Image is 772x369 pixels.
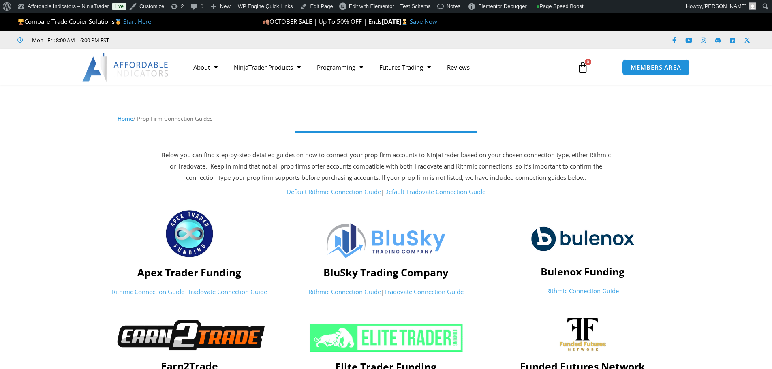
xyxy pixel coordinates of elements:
a: 0 [565,55,601,79]
a: Default Rithmic Connection Guide [287,188,381,196]
p: Below you can find step-by-step detailed guides on how to connect your prop firm accounts to Ninj... [159,149,613,183]
img: LogoAI | Affordable Indicators – NinjaTrader [82,53,169,82]
strong: [DATE] [382,17,410,26]
img: ⌛ [402,19,408,25]
a: Start Here [123,17,151,26]
a: Futures Trading [371,58,439,77]
img: channels4_profile | Affordable Indicators – NinjaTrader [559,317,606,352]
a: Live [112,3,126,10]
span: MEMBERS AREA [631,64,681,70]
p: | [95,286,284,298]
a: Rithmic Connection Guide [112,288,184,296]
iframe: Customer reviews powered by Trustpilot [120,36,242,44]
img: apex_Logo1 | Affordable Indicators – NinjaTrader [165,209,214,258]
a: MEMBERS AREA [622,59,690,76]
a: NinjaTrader Products [226,58,309,77]
h4: Bulenox Funding [488,265,677,277]
span: Mon - Fri: 8:00 AM – 6:00 PM EST [30,35,109,45]
nav: Breadcrumb [118,113,654,124]
a: About [185,58,226,77]
span: OCTOBER SALE | Up To 50% OFF | Ends [263,17,382,26]
a: Home [118,115,133,122]
a: Reviews [439,58,478,77]
a: Save Now [410,17,437,26]
p: | [292,286,480,298]
a: Tradovate Connection Guide [188,288,267,296]
img: logo-2 | Affordable Indicators – NinjaTrader [531,220,635,257]
p: | [159,186,613,198]
h4: Apex Trader Funding [95,266,284,278]
img: 🥇 [115,19,121,25]
a: Default Tradovate Connection Guide [384,188,485,196]
img: Earn2TradeNB | Affordable Indicators – NinjaTrader [107,318,272,352]
h4: BluSky Trading Company [292,266,480,278]
span: Compare Trade Copier Solutions [17,17,151,26]
img: ETF 2024 NeonGrn 1 | Affordable Indicators – NinjaTrader [309,323,464,352]
span: [PERSON_NAME] [703,3,746,9]
span: 0 [585,59,591,65]
img: 🏆 [18,19,24,25]
img: Logo | Affordable Indicators – NinjaTrader [327,223,445,258]
span: Edit with Elementor [349,3,394,9]
a: Programming [309,58,371,77]
a: Tradovate Connection Guide [384,288,464,296]
a: Rithmic Connection Guide [546,287,619,295]
a: Rithmic Connection Guide [308,288,381,296]
nav: Menu [185,58,568,77]
img: 🍂 [263,19,269,25]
